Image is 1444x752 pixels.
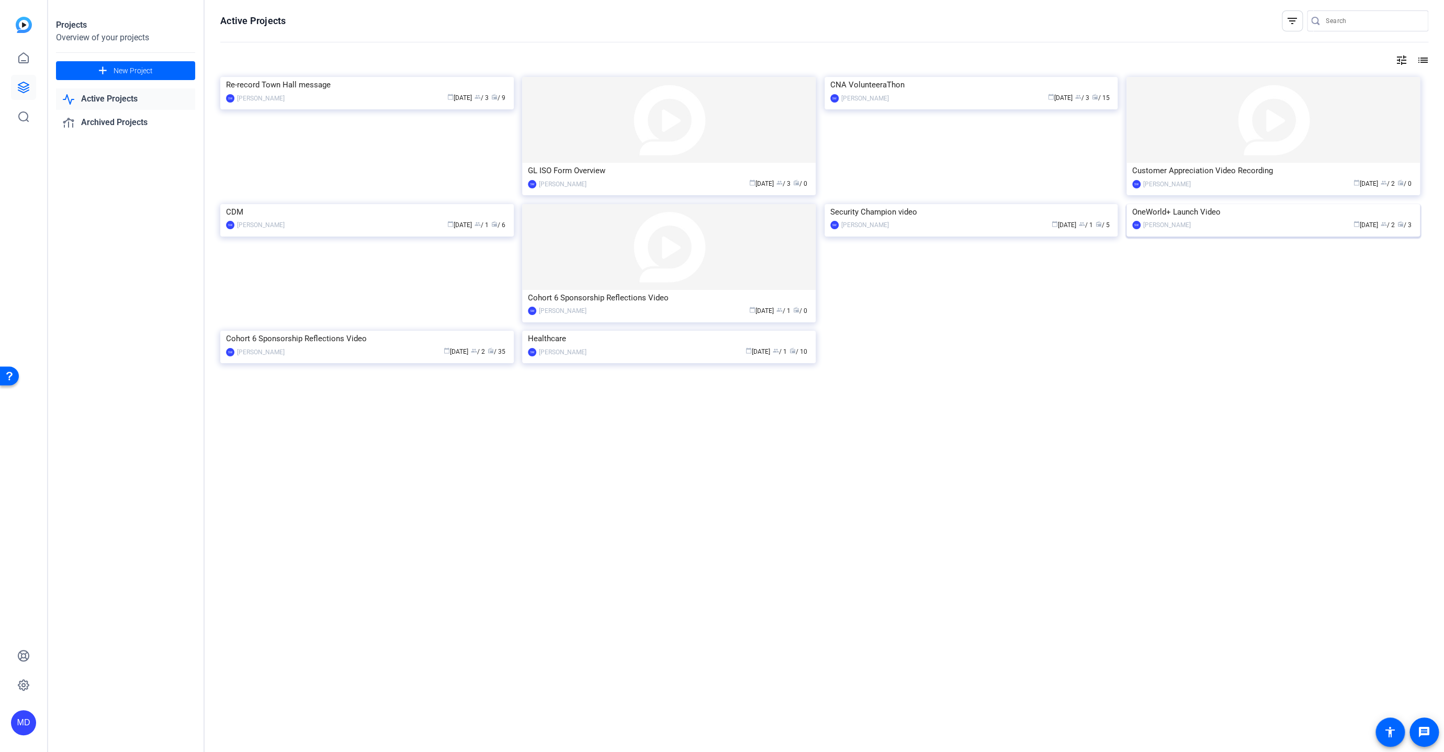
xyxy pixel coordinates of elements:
[475,94,481,100] span: group
[226,331,508,346] div: Cohort 6 Sponsorship Reflections Video
[96,64,109,77] mat-icon: add
[1397,180,1412,187] span: / 0
[1047,94,1054,100] span: calendar_today
[220,15,286,27] h1: Active Projects
[491,94,505,102] span: / 9
[830,204,1112,220] div: Security Champion video
[471,347,477,354] span: group
[773,348,787,355] span: / 1
[226,204,508,220] div: CDM
[56,112,195,133] a: Archived Projects
[1095,221,1101,227] span: radio
[746,348,770,355] span: [DATE]
[444,348,468,355] span: [DATE]
[475,221,489,229] span: / 1
[1381,221,1395,229] span: / 2
[1397,221,1412,229] span: / 3
[1353,180,1378,187] span: [DATE]
[1132,221,1141,229] div: SW
[528,331,810,346] div: Healthcare
[1078,221,1085,227] span: group
[56,61,195,80] button: New Project
[1353,221,1360,227] span: calendar_today
[491,221,505,229] span: / 6
[56,31,195,44] div: Overview of your projects
[830,77,1112,93] div: CNA VolunteeraThon
[793,180,807,187] span: / 0
[1091,94,1109,102] span: / 15
[1381,180,1395,187] span: / 2
[226,221,234,229] div: SW
[475,221,481,227] span: group
[491,221,498,227] span: radio
[1132,163,1414,178] div: Customer Appreciation Video Recording
[1047,94,1072,102] span: [DATE]
[776,307,791,315] span: / 1
[793,179,799,186] span: radio
[539,347,586,357] div: [PERSON_NAME]
[1075,94,1089,102] span: / 3
[749,307,755,313] span: calendar_today
[1091,94,1098,100] span: radio
[749,180,774,187] span: [DATE]
[1384,726,1396,738] mat-icon: accessibility
[539,306,586,316] div: [PERSON_NAME]
[830,221,839,229] div: SW
[237,220,285,230] div: [PERSON_NAME]
[1395,54,1408,66] mat-icon: tune
[237,93,285,104] div: [PERSON_NAME]
[1095,221,1109,229] span: / 5
[447,221,454,227] span: calendar_today
[1051,221,1057,227] span: calendar_today
[749,179,755,186] span: calendar_today
[1326,15,1420,27] input: Search
[841,93,889,104] div: [PERSON_NAME]
[1143,179,1191,189] div: [PERSON_NAME]
[539,179,586,189] div: [PERSON_NAME]
[1075,94,1081,100] span: group
[114,65,153,76] span: New Project
[841,220,889,230] div: [PERSON_NAME]
[773,347,779,354] span: group
[789,348,807,355] span: / 10
[789,347,796,354] span: radio
[488,348,505,355] span: / 35
[56,19,195,31] div: Projects
[830,94,839,103] div: SW
[447,94,472,102] span: [DATE]
[444,347,450,354] span: calendar_today
[1353,179,1360,186] span: calendar_today
[226,77,508,93] div: Re-record Town Hall message
[746,347,752,354] span: calendar_today
[1418,726,1430,738] mat-icon: message
[56,88,195,110] a: Active Projects
[776,179,783,186] span: group
[226,94,234,103] div: SW
[776,180,791,187] span: / 3
[1397,221,1404,227] span: radio
[528,290,810,306] div: Cohort 6 Sponsorship Reflections Video
[447,94,454,100] span: calendar_today
[475,94,489,102] span: / 3
[776,307,783,313] span: group
[1286,15,1299,27] mat-icon: filter_list
[16,17,32,33] img: blue-gradient.svg
[793,307,807,315] span: / 0
[491,94,498,100] span: radio
[1381,221,1387,227] span: group
[1051,221,1076,229] span: [DATE]
[528,307,536,315] div: SW
[1078,221,1092,229] span: / 1
[1381,179,1387,186] span: group
[1132,180,1141,188] div: SW
[749,307,774,315] span: [DATE]
[11,710,36,735] div: MD
[1416,54,1428,66] mat-icon: list
[237,347,285,357] div: [PERSON_NAME]
[528,180,536,188] div: SW
[1353,221,1378,229] span: [DATE]
[1397,179,1404,186] span: radio
[488,347,494,354] span: radio
[1132,204,1414,220] div: OneWorld+ Launch Video
[471,348,485,355] span: / 2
